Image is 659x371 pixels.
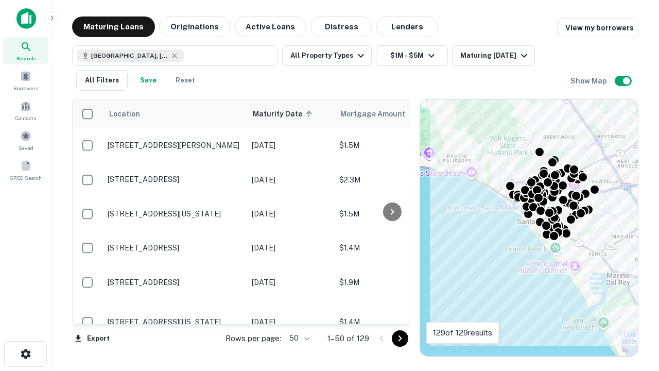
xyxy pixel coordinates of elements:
span: Borrowers [13,84,38,92]
span: Mortgage Amount [340,108,419,120]
span: Maturity Date [253,108,316,120]
p: [DATE] [252,316,329,328]
a: Borrowers [3,66,48,94]
p: $1.4M [339,242,442,254]
p: $1.5M [339,208,442,220]
button: All Filters [76,70,128,91]
p: [STREET_ADDRESS][PERSON_NAME] [108,141,241,150]
p: [DATE] [252,140,329,151]
p: [DATE] [252,174,329,185]
span: SREO Search [10,174,42,182]
img: capitalize-icon.png [16,8,36,29]
a: Saved [3,126,48,154]
button: Save your search to get updates of matches that match your search criteria. [132,70,165,91]
span: Location [109,108,140,120]
button: Go to next page [392,330,408,347]
button: All Property Types [282,45,372,66]
p: [DATE] [252,242,329,254]
a: SREO Search [3,156,48,184]
p: $1.9M [339,277,442,288]
span: Search [16,54,35,62]
p: [DATE] [252,208,329,220]
th: Location [102,99,247,128]
th: Mortgage Amount [334,99,447,128]
button: $1M - $5M [376,45,448,66]
a: View my borrowers [557,19,638,37]
p: Rows per page: [226,332,281,345]
button: [GEOGRAPHIC_DATA], [GEOGRAPHIC_DATA], [GEOGRAPHIC_DATA] [72,45,278,66]
p: $1.5M [339,140,442,151]
p: $2.3M [339,174,442,185]
button: Originations [159,16,230,37]
span: [GEOGRAPHIC_DATA], [GEOGRAPHIC_DATA], [GEOGRAPHIC_DATA] [91,51,168,60]
p: 129 of 129 results [433,327,492,339]
h6: Show Map [570,75,609,87]
iframe: Chat Widget [608,289,659,338]
a: Contacts [3,96,48,124]
p: [STREET_ADDRESS][US_STATE] [108,209,241,218]
th: Maturity Date [247,99,334,128]
button: Maturing Loans [72,16,155,37]
button: Distress [310,16,372,37]
div: 50 [285,331,311,346]
button: Maturing [DATE] [452,45,535,66]
span: Saved [19,144,33,152]
p: [DATE] [252,277,329,288]
span: Contacts [15,114,36,122]
p: $1.4M [339,316,442,328]
a: Search [3,37,48,64]
p: [STREET_ADDRESS][US_STATE] [108,317,241,327]
div: Maturing [DATE] [460,49,530,62]
div: 0 0 [420,99,638,356]
button: Reset [169,70,202,91]
p: 1–50 of 129 [327,332,369,345]
p: [STREET_ADDRESS] [108,175,241,184]
p: [STREET_ADDRESS] [108,278,241,287]
p: [STREET_ADDRESS] [108,243,241,252]
button: Lenders [376,16,438,37]
button: Active Loans [234,16,306,37]
button: Export [72,331,112,346]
